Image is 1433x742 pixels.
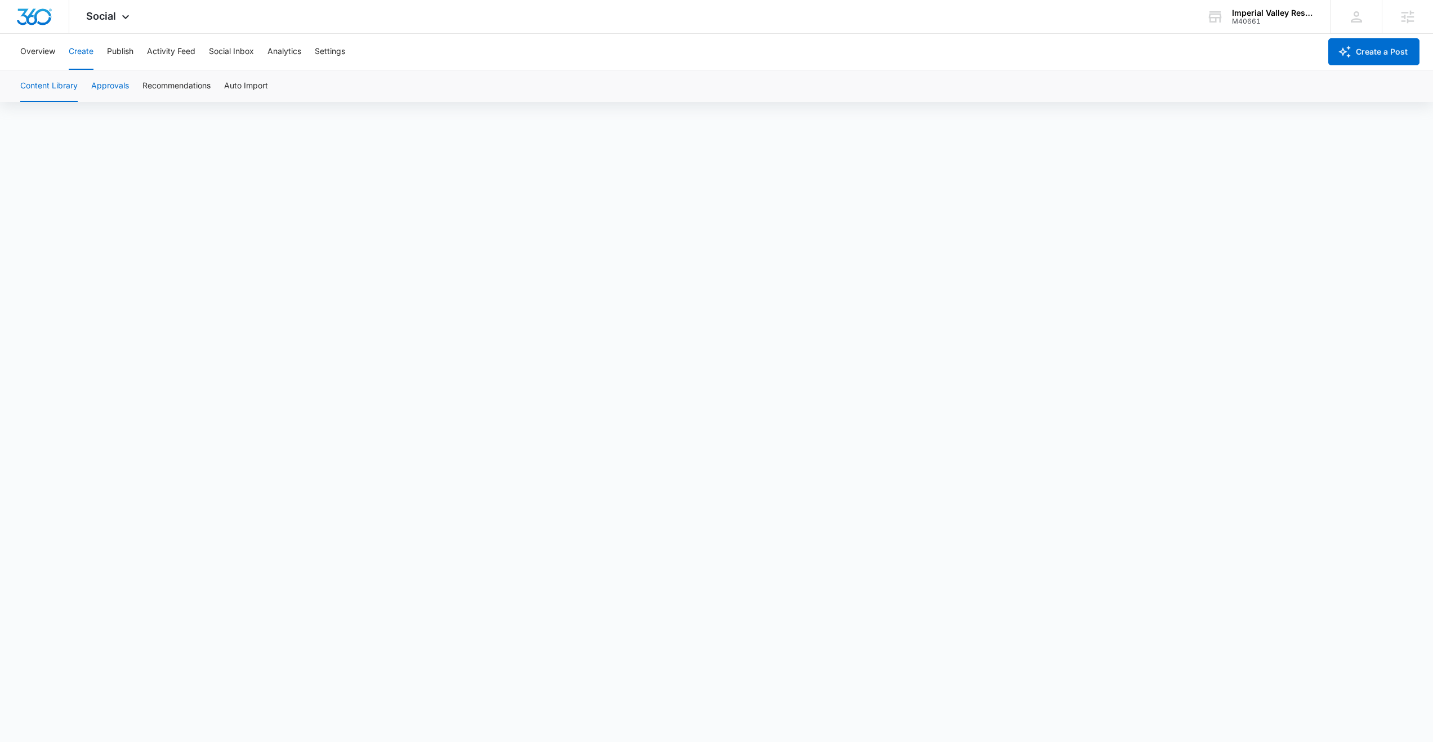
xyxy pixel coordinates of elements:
button: Settings [315,34,345,70]
span: Social [86,10,116,22]
button: Content Library [20,70,78,102]
button: Overview [20,34,55,70]
button: Social Inbox [209,34,254,70]
button: Auto Import [224,70,268,102]
button: Approvals [91,70,129,102]
button: Activity Feed [147,34,195,70]
div: account id [1232,17,1314,25]
div: account name [1232,8,1314,17]
button: Create a Post [1328,38,1419,65]
button: Publish [107,34,133,70]
button: Recommendations [142,70,211,102]
button: Analytics [267,34,301,70]
button: Create [69,34,93,70]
